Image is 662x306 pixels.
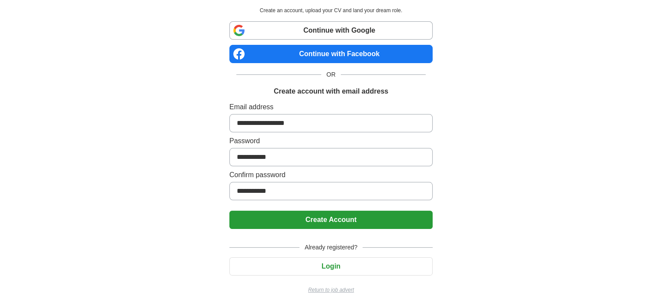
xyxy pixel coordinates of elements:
label: Confirm password [229,170,433,180]
a: Continue with Facebook [229,45,433,63]
a: Continue with Google [229,21,433,40]
h1: Create account with email address [274,86,388,97]
label: Email address [229,102,433,112]
a: Return to job advert [229,286,433,294]
button: Create Account [229,211,433,229]
a: Login [229,262,433,270]
span: Already registered? [299,243,363,252]
p: Create an account, upload your CV and land your dream role. [231,7,431,14]
span: OR [321,70,341,79]
button: Login [229,257,433,276]
label: Password [229,136,433,146]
